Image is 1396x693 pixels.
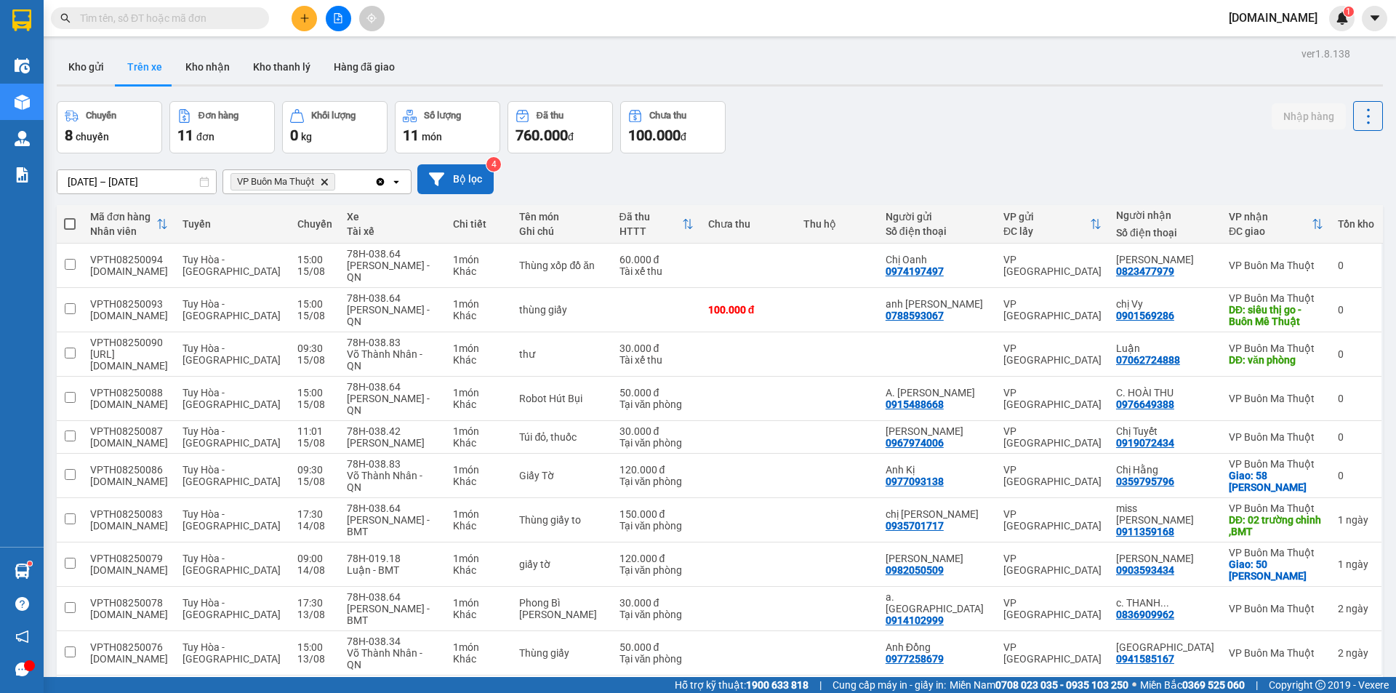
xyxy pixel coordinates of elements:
[297,597,332,609] div: 17:30
[519,558,604,570] div: giấy tờ
[1116,343,1214,354] div: Luận
[57,49,116,84] button: Kho gửi
[1003,425,1102,449] div: VP [GEOGRAPHIC_DATA]
[90,476,168,487] div: tu.bb
[347,381,438,393] div: 78H-038.64
[322,49,406,84] button: Hàng đã giao
[1229,502,1323,514] div: VP Buôn Ma Thuột
[90,398,168,410] div: tu.bb
[1003,225,1090,237] div: ĐC lấy
[1116,209,1214,221] div: Người nhận
[619,343,694,354] div: 30.000 đ
[90,609,168,620] div: tu.bb
[886,254,989,265] div: Chị Oanh
[1116,597,1214,609] div: c. THANH HUYỀN
[1256,677,1258,693] span: |
[90,464,168,476] div: VPTH08250086
[347,636,438,647] div: 78H-038.34
[297,476,332,487] div: 15/08
[619,211,682,223] div: Đã thu
[1338,260,1374,271] div: 0
[1116,398,1174,410] div: 0976649388
[519,470,604,481] div: Giấy Tờ
[996,205,1109,244] th: Toggle SortBy
[453,254,505,265] div: 1 món
[290,127,298,144] span: 0
[297,387,332,398] div: 15:00
[1229,514,1323,537] div: DĐ: 02 trường chinh ,BMT
[746,679,809,691] strong: 1900 633 818
[347,458,438,470] div: 78H-038.83
[182,425,281,449] span: Tuy Hòa - [GEOGRAPHIC_DATA]
[297,343,332,354] div: 09:30
[347,393,438,416] div: [PERSON_NAME] - QN
[182,218,283,230] div: Tuyến
[619,597,694,609] div: 30.000 đ
[297,218,332,230] div: Chuyến
[1003,464,1102,487] div: VP [GEOGRAPHIC_DATA]
[619,254,694,265] div: 60.000 đ
[833,677,946,693] span: Cung cấp máy in - giấy in:
[15,597,29,611] span: question-circle
[886,464,989,476] div: Anh Kị
[326,6,351,31] button: file-add
[1346,558,1368,570] span: ngày
[417,164,494,194] button: Bộ lọc
[1221,205,1331,244] th: Toggle SortBy
[1338,348,1374,360] div: 0
[1346,603,1368,614] span: ngày
[347,425,438,437] div: 78H-038.42
[90,553,168,564] div: VPTH08250079
[886,508,989,520] div: chị Trinh
[297,437,332,449] div: 15/08
[297,553,332,564] div: 09:00
[1338,603,1374,614] div: 2
[80,10,252,26] input: Tìm tên, số ĐT hoặc mã đơn
[1344,7,1354,17] sup: 1
[519,304,604,316] div: thùng giấy
[1116,553,1214,564] div: anh Hưng
[1116,464,1214,476] div: Chị Hằng
[347,248,438,260] div: 78H-038.64
[1338,393,1374,404] div: 0
[297,310,332,321] div: 15/08
[1338,470,1374,481] div: 0
[241,49,322,84] button: Kho thanh lý
[292,6,317,31] button: plus
[15,131,30,146] img: warehouse-icon
[537,111,563,121] div: Đã thu
[390,176,402,188] svg: open
[519,431,604,443] div: Túi đỏ, thuốc
[886,310,944,321] div: 0788593067
[1182,679,1245,691] strong: 0369 525 060
[1229,260,1323,271] div: VP Buôn Ma Thuột
[886,553,989,564] div: anh Thanh
[1116,227,1214,239] div: Số điện thoại
[28,561,32,566] sup: 1
[57,101,162,153] button: Chuyến8chuyến
[519,597,604,620] div: Phong Bì Hồ Sơ
[297,641,332,653] div: 15:00
[297,398,332,410] div: 15/08
[453,564,505,576] div: Khác
[619,564,694,576] div: Tại văn phòng
[347,292,438,304] div: 78H-038.64
[297,564,332,576] div: 14/08
[90,225,156,237] div: Nhân viên
[182,553,281,576] span: Tuy Hòa - [GEOGRAPHIC_DATA]
[1116,265,1174,277] div: 0823477979
[519,647,604,659] div: Thùng giấy
[568,131,574,143] span: đ
[182,508,281,532] span: Tuy Hòa - [GEOGRAPHIC_DATA]
[453,387,505,398] div: 1 món
[182,387,281,410] span: Tuy Hòa - [GEOGRAPHIC_DATA]
[1116,425,1214,437] div: Chị Tuyết
[90,298,168,310] div: VPTH08250093
[886,520,944,532] div: 0935701717
[15,167,30,183] img: solution-icon
[1338,514,1374,526] div: 1
[453,354,505,366] div: Khác
[619,387,694,398] div: 50.000 đ
[886,298,989,310] div: anh Hoàng
[619,553,694,564] div: 120.000 đ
